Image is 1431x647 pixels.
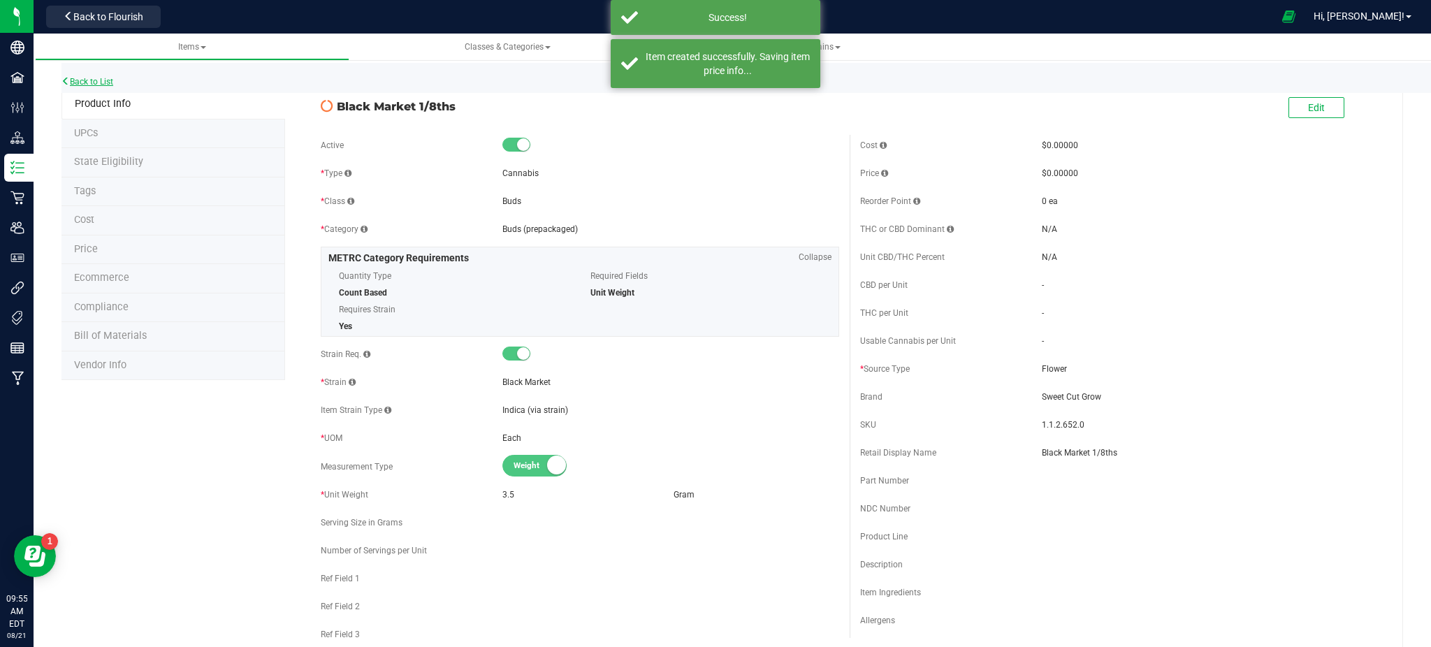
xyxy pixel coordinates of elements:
[321,99,333,113] span: Pending Sync
[1042,196,1058,206] span: 0 ea
[10,161,24,175] inline-svg: Inventory
[860,336,956,346] span: Usable Cannabis per Unit
[807,42,841,52] span: Strains
[74,330,147,342] span: Bill of Materials
[1042,391,1379,403] span: Sweet Cut Grow
[465,42,551,52] span: Classes & Categories
[860,476,909,486] span: Part Number
[1308,102,1325,113] span: Edit
[6,630,27,641] p: 08/21
[74,359,126,371] span: Vendor Info
[14,535,56,577] iframe: Resource center
[321,462,393,472] span: Measurement Type
[321,490,368,500] span: Unit Weight
[590,266,821,286] span: Required Fields
[74,127,98,139] span: Tag
[10,221,24,235] inline-svg: Users
[502,490,514,500] span: 3.5
[1042,308,1044,318] span: -
[860,308,908,318] span: THC per Unit
[321,168,351,178] span: Type
[860,588,921,597] span: Item Ingredients
[321,518,402,528] span: Serving Size in Grams
[860,392,882,402] span: Brand
[502,168,539,178] span: Cannabis
[46,6,161,28] button: Back to Flourish
[321,140,344,150] span: Active
[10,71,24,85] inline-svg: Facilities
[321,602,360,611] span: Ref Field 2
[860,532,908,541] span: Product Line
[74,185,96,197] span: Tag
[860,504,910,514] span: NDC Number
[321,630,360,639] span: Ref Field 3
[61,77,113,87] a: Back to List
[337,98,840,115] span: Black Market 1/8ths
[1042,419,1379,431] span: 1.1.2.652.0
[339,266,569,286] span: Quantity Type
[6,593,27,630] p: 09:55 AM EDT
[328,252,469,263] span: METRC Category Requirements
[590,288,634,298] span: Unit Weight
[502,224,578,234] span: Buds (prepackaged)
[860,420,876,430] span: SKU
[646,50,810,78] div: Item created successfully. Saving item price info...
[321,546,427,555] span: Number of Servings per Unit
[10,131,24,145] inline-svg: Distribution
[646,10,810,24] div: Success!
[860,196,920,206] span: Reorder Point
[339,321,352,331] span: Yes
[502,405,568,415] span: Indica (via strain)
[321,224,368,234] span: Category
[10,41,24,54] inline-svg: Company
[41,533,58,550] iframe: Resource center unread badge
[321,574,360,583] span: Ref Field 1
[74,272,129,284] span: Ecommerce
[321,377,356,387] span: Strain
[1042,224,1057,234] span: N/A
[10,341,24,355] inline-svg: Reports
[674,490,695,500] span: Gram
[1288,97,1344,118] button: Edit
[10,371,24,385] inline-svg: Manufacturing
[73,11,143,22] span: Back to Flourish
[339,299,569,320] span: Requires Strain
[178,42,206,52] span: Items
[860,252,945,262] span: Unit CBD/THC Percent
[321,405,391,415] span: Item Strain Type
[1042,168,1078,178] span: $0.00000
[1042,140,1078,150] span: $0.00000
[502,433,521,443] span: Each
[860,448,936,458] span: Retail Display Name
[860,560,903,569] span: Description
[860,616,895,625] span: Allergens
[514,456,576,476] span: Weight
[1042,280,1044,290] span: -
[75,98,131,110] span: Product Info
[10,311,24,325] inline-svg: Tags
[321,433,342,443] span: UOM
[860,168,888,178] span: Price
[1042,252,1057,262] span: N/A
[502,196,521,206] span: Buds
[1042,446,1379,459] span: Black Market 1/8ths
[10,281,24,295] inline-svg: Integrations
[339,288,387,298] span: Count Based
[321,349,370,359] span: Strain Req.
[74,243,98,255] span: Price
[10,191,24,205] inline-svg: Retail
[74,156,143,168] span: Tag
[10,101,24,115] inline-svg: Configuration
[799,251,831,263] span: Collapse
[74,301,129,313] span: Compliance
[321,196,354,206] span: Class
[1042,363,1379,375] span: Flower
[10,251,24,265] inline-svg: User Roles
[74,214,94,226] span: Cost
[860,224,954,234] span: THC or CBD Dominant
[1273,3,1305,30] span: Open Ecommerce Menu
[860,364,910,374] span: Source Type
[1314,10,1404,22] span: Hi, [PERSON_NAME]!
[860,140,887,150] span: Cost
